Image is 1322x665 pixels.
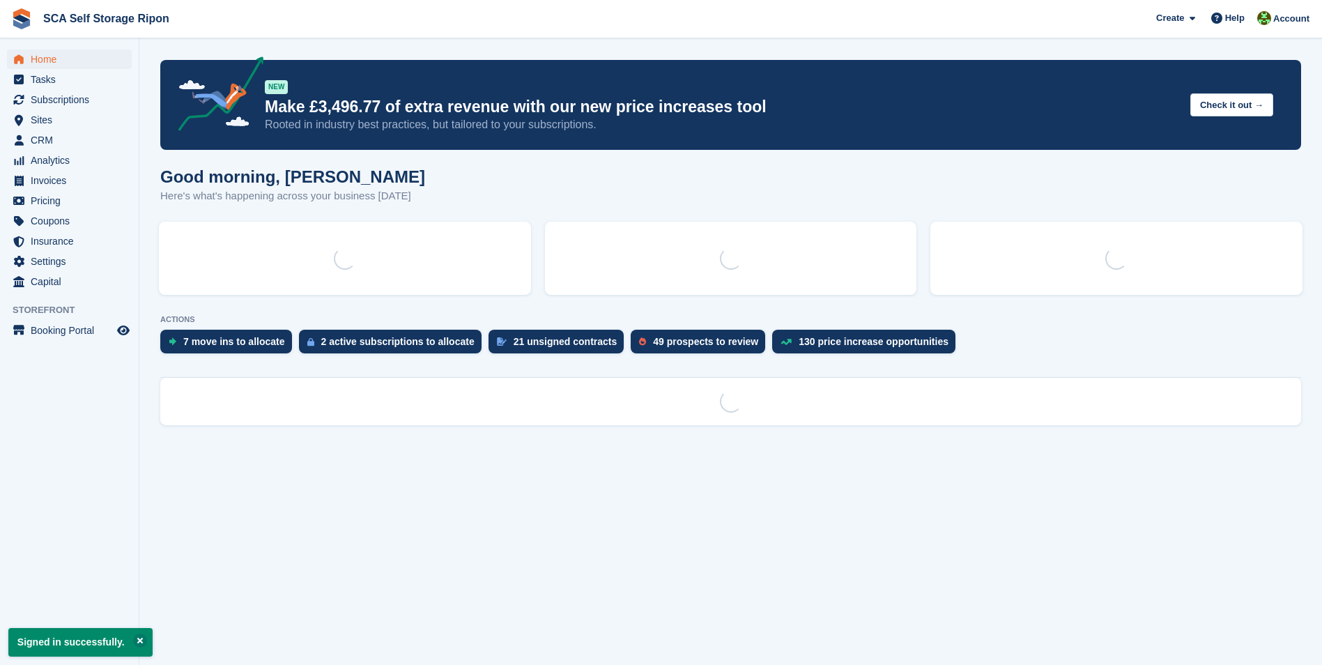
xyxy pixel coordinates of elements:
[7,191,132,211] a: menu
[514,336,617,347] div: 21 unsigned contracts
[8,628,153,657] p: Signed in successfully.
[7,272,132,291] a: menu
[38,7,175,30] a: SCA Self Storage Ripon
[631,330,772,360] a: 49 prospects to review
[653,336,758,347] div: 49 prospects to review
[639,337,646,346] img: prospect-51fa495bee0391a8d652442698ab0144808aea92771e9ea1ae160a38d050c398.svg
[31,90,114,109] span: Subscriptions
[31,211,114,231] span: Coupons
[772,330,962,360] a: 130 price increase opportunities
[299,330,489,360] a: 2 active subscriptions to allocate
[321,336,475,347] div: 2 active subscriptions to allocate
[167,56,264,136] img: price-adjustments-announcement-icon-8257ccfd72463d97f412b2fc003d46551f7dbcb40ab6d574587a9cd5c0d94...
[31,272,114,291] span: Capital
[7,110,132,130] a: menu
[799,336,948,347] div: 130 price increase opportunities
[169,337,176,346] img: move_ins_to_allocate_icon-fdf77a2bb77ea45bf5b3d319d69a93e2d87916cf1d5bf7949dd705db3b84f3ca.svg
[265,80,288,94] div: NEW
[1190,93,1273,116] button: Check it out →
[160,330,299,360] a: 7 move ins to allocate
[7,211,132,231] a: menu
[31,191,114,211] span: Pricing
[31,110,114,130] span: Sites
[31,252,114,271] span: Settings
[31,171,114,190] span: Invoices
[1156,11,1184,25] span: Create
[7,151,132,170] a: menu
[31,151,114,170] span: Analytics
[13,303,139,317] span: Storefront
[7,70,132,89] a: menu
[31,321,114,340] span: Booking Portal
[1225,11,1245,25] span: Help
[781,339,792,345] img: price_increase_opportunities-93ffe204e8149a01c8c9dc8f82e8f89637d9d84a8eef4429ea346261dce0b2c0.svg
[160,315,1301,324] p: ACTIONS
[1257,11,1271,25] img: Kelly Neesham
[7,231,132,251] a: menu
[7,90,132,109] a: menu
[31,130,114,150] span: CRM
[307,337,314,346] img: active_subscription_to_allocate_icon-d502201f5373d7db506a760aba3b589e785aa758c864c3986d89f69b8ff3...
[160,167,425,186] h1: Good morning, [PERSON_NAME]
[31,49,114,69] span: Home
[7,171,132,190] a: menu
[7,130,132,150] a: menu
[7,49,132,69] a: menu
[11,8,32,29] img: stora-icon-8386f47178a22dfd0bd8f6a31ec36ba5ce8667c1dd55bd0f319d3a0aa187defe.svg
[115,322,132,339] a: Preview store
[265,97,1179,117] p: Make £3,496.77 of extra revenue with our new price increases tool
[497,337,507,346] img: contract_signature_icon-13c848040528278c33f63329250d36e43548de30e8caae1d1a13099fd9432cc5.svg
[489,330,631,360] a: 21 unsigned contracts
[1273,12,1309,26] span: Account
[7,321,132,340] a: menu
[183,336,285,347] div: 7 move ins to allocate
[160,188,425,204] p: Here's what's happening across your business [DATE]
[31,231,114,251] span: Insurance
[31,70,114,89] span: Tasks
[265,117,1179,132] p: Rooted in industry best practices, but tailored to your subscriptions.
[7,252,132,271] a: menu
